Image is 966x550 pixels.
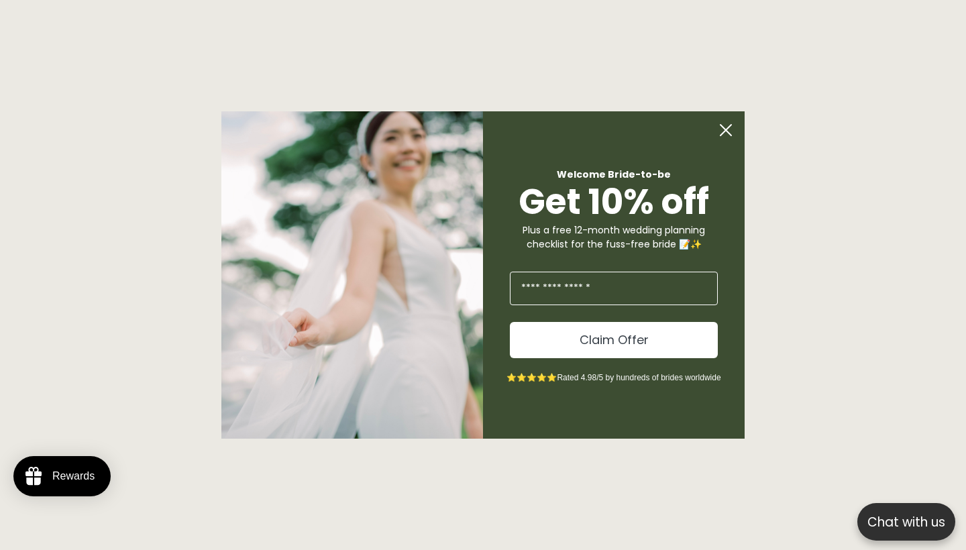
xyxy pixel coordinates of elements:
span: Rated 4.98/5 by hundreds of brides worldwide [557,373,720,382]
img: Bone and Grey [221,111,483,439]
span: Welcome Bride-to-be [557,168,671,181]
span: Get 10% off [519,177,709,226]
button: Open chatbox [857,503,955,541]
button: Close dialog [712,117,739,144]
div: Rewards [52,470,95,482]
span: Plus a free 12-month wedding planning checklist for the fuss-free bride 📝✨ [523,223,705,251]
input: Enter Your Email [510,272,718,305]
button: Claim Offer [510,322,718,358]
span: ⭐⭐⭐⭐⭐ [506,373,557,382]
p: Chat with us [857,512,955,532]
